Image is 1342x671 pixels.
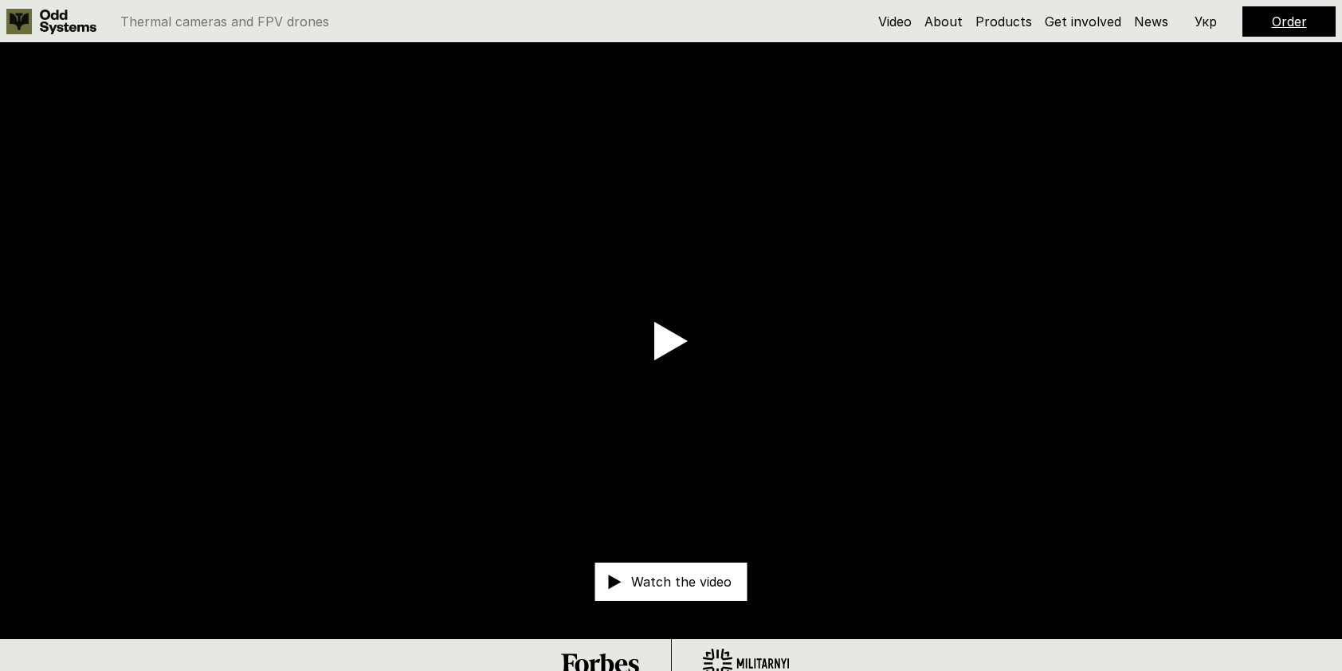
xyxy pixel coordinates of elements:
a: Products [975,14,1032,29]
a: Get involved [1045,14,1121,29]
p: Укр [1195,15,1217,28]
a: Video [878,14,912,29]
p: Thermal cameras and FPV drones [120,15,329,28]
a: News [1134,14,1168,29]
a: Order [1272,14,1307,29]
a: About [924,14,963,29]
p: Watch the video [631,576,732,589]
